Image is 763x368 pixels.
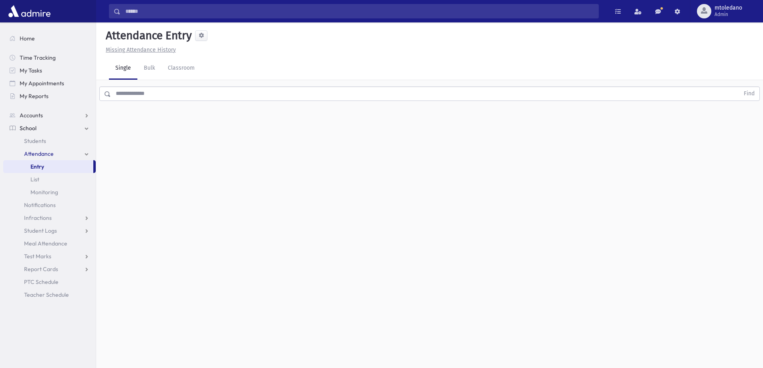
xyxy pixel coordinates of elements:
[30,189,58,196] span: Monitoring
[3,288,96,301] a: Teacher Schedule
[24,137,46,145] span: Students
[3,77,96,90] a: My Appointments
[3,275,96,288] a: PTC Schedule
[24,227,57,234] span: Student Logs
[3,51,96,64] a: Time Tracking
[3,224,96,237] a: Student Logs
[20,80,64,87] span: My Appointments
[3,250,96,263] a: Test Marks
[6,3,52,19] img: AdmirePro
[3,90,96,103] a: My Reports
[24,201,56,209] span: Notifications
[20,93,48,100] span: My Reports
[3,186,96,199] a: Monitoring
[20,125,36,132] span: School
[20,112,43,119] span: Accounts
[103,29,192,42] h5: Attendance Entry
[109,57,137,80] a: Single
[3,199,96,211] a: Notifications
[715,5,742,11] span: mtoledano
[3,263,96,275] a: Report Cards
[24,291,69,298] span: Teacher Schedule
[20,54,56,61] span: Time Tracking
[161,57,201,80] a: Classroom
[24,240,67,247] span: Meal Attendance
[24,214,52,221] span: Infractions
[106,46,176,53] u: Missing Attendance History
[3,211,96,224] a: Infractions
[30,176,39,183] span: List
[3,135,96,147] a: Students
[3,160,93,173] a: Entry
[24,278,58,286] span: PTC Schedule
[103,46,176,53] a: Missing Attendance History
[137,57,161,80] a: Bulk
[3,109,96,122] a: Accounts
[3,64,96,77] a: My Tasks
[121,4,598,18] input: Search
[24,253,51,260] span: Test Marks
[715,11,742,18] span: Admin
[3,122,96,135] a: School
[20,35,35,42] span: Home
[24,150,54,157] span: Attendance
[739,87,759,101] button: Find
[3,173,96,186] a: List
[3,147,96,160] a: Attendance
[20,67,42,74] span: My Tasks
[24,265,58,273] span: Report Cards
[3,237,96,250] a: Meal Attendance
[30,163,44,170] span: Entry
[3,32,96,45] a: Home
